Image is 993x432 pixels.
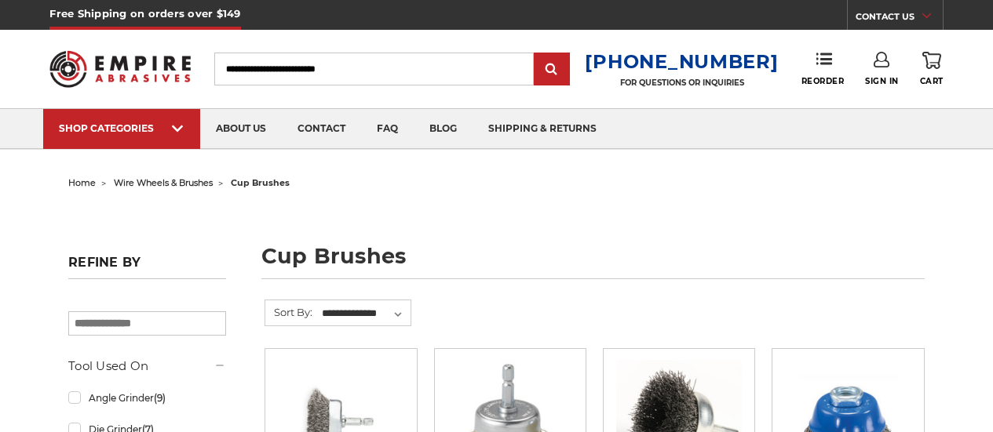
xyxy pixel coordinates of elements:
[865,76,899,86] span: Sign In
[920,52,944,86] a: Cart
[154,392,166,404] span: (9)
[801,76,845,86] span: Reorder
[68,357,226,376] h5: Tool Used On
[265,300,312,324] label: Sort By:
[231,177,290,188] span: cup brushes
[68,177,96,188] a: home
[282,109,361,149] a: contact
[585,50,778,73] a: [PHONE_NUMBER]
[261,245,925,279] h1: cup brushes
[856,8,943,30] a: CONTACT US
[68,384,226,412] a: Angle Grinder
[473,109,612,149] a: shipping & returns
[49,42,190,96] img: Empire Abrasives
[414,109,473,149] a: blog
[114,177,213,188] a: wire wheels & brushes
[68,255,226,279] h5: Refine by
[585,78,778,88] p: FOR QUESTIONS OR INQUIRIES
[536,54,568,85] input: Submit
[319,302,411,325] select: Sort By:
[920,76,944,86] span: Cart
[361,109,414,149] a: faq
[200,109,282,149] a: about us
[59,122,184,134] div: SHOP CATEGORIES
[801,52,845,85] a: Reorder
